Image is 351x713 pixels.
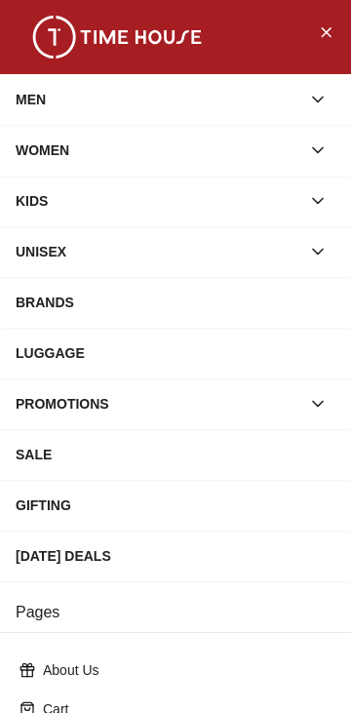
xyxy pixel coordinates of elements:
[16,386,300,421] div: PROMOTIONS
[16,488,335,523] div: GIFTING
[19,16,214,59] img: ...
[16,437,335,472] div: SALE
[16,538,335,574] div: [DATE] DEALS
[16,82,300,117] div: MEN
[16,133,300,168] div: WOMEN
[16,285,335,320] div: BRANDS
[43,660,324,680] p: About Us
[16,234,300,269] div: UNISEX
[16,336,335,371] div: LUGGAGE
[16,183,300,218] div: KIDS
[310,16,341,47] button: Close Menu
